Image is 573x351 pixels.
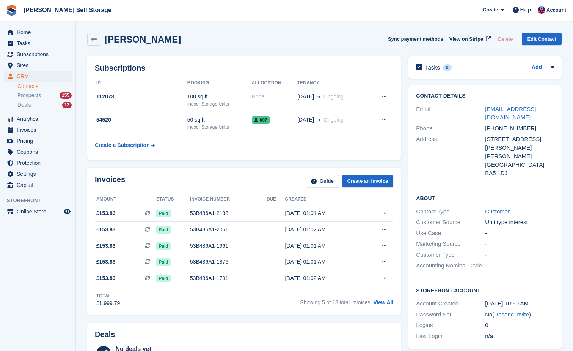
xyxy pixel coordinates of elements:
span: Pricing [17,136,62,146]
a: [EMAIL_ADDRESS][DOMAIN_NAME] [485,106,536,121]
th: Tenancy [297,77,369,89]
span: Storefront [7,197,75,204]
h2: Storefront Account [416,286,554,294]
div: [STREET_ADDRESS][PERSON_NAME] [485,135,554,152]
a: menu [4,114,72,124]
div: Customer Type [416,251,485,259]
span: 007 [252,116,270,124]
div: Phone [416,124,485,133]
span: ( ) [492,311,531,318]
th: Allocation [252,77,297,89]
span: [DATE] [297,116,314,124]
div: 53B486A1-1961 [190,242,267,250]
a: menu [4,71,72,82]
th: Booking [187,77,252,89]
div: [DATE] 01:02 AM [285,274,363,282]
span: Account [546,6,566,14]
span: Help [520,6,531,14]
div: Last Login [416,332,485,341]
div: 12 [62,102,72,108]
div: [PHONE_NUMBER] [485,124,554,133]
a: menu [4,38,72,49]
span: Analytics [17,114,62,124]
th: Status [156,193,190,206]
h2: About [416,194,554,202]
span: Capital [17,180,62,190]
a: Prospects 155 [17,92,72,100]
div: - [485,240,554,248]
div: No [485,310,554,319]
a: View on Stripe [446,33,492,45]
a: Customer [485,208,510,215]
div: [PERSON_NAME] [485,152,554,161]
span: Paid [156,275,170,282]
div: 100 sq ft [187,93,252,101]
div: [DATE] 10:50 AM [485,299,554,308]
div: 50 sq ft [187,116,252,124]
span: Paid [156,242,170,250]
span: [DATE] [297,93,314,101]
span: View on Stripe [449,35,483,43]
a: Guide [306,175,339,188]
span: Showing 5 of 13 total invoices [300,299,370,305]
div: [DATE] 01:01 AM [285,209,363,217]
th: ID [95,77,187,89]
a: menu [4,206,72,217]
div: [DATE] 01:02 AM [285,226,363,234]
span: Invoices [17,125,62,135]
span: Paid [156,210,170,217]
div: 53B486A1-1876 [190,258,267,266]
span: £153.83 [96,274,116,282]
span: £153.83 [96,258,116,266]
span: Ongoing [323,117,344,123]
div: Indoor Storage Units [187,124,252,131]
th: Due [267,193,285,206]
div: [DATE] 01:01 AM [285,242,363,250]
img: stora-icon-8386f47178a22dfd0bd8f6a31ec36ba5ce8667c1dd55bd0f319d3a0aa187defe.svg [6,5,17,16]
div: 155 [60,92,72,99]
a: Deals 12 [17,101,72,109]
div: [DATE] 01:01 AM [285,258,363,266]
span: Ongoing [323,93,344,100]
span: Paid [156,226,170,234]
div: BA5 1DJ [485,169,554,178]
h2: Tasks [425,64,440,71]
img: Tracy Bailey [538,6,545,14]
div: 54520 [95,116,187,124]
span: Settings [17,169,62,179]
div: Unit type interest [485,218,554,227]
a: menu [4,60,72,71]
div: Total [96,292,120,299]
div: 0 [443,64,452,71]
th: Amount [95,193,156,206]
div: 53B486A1-2051 [190,226,267,234]
th: Invoice number [190,193,267,206]
a: Resend Invite [494,311,529,318]
a: menu [4,180,72,190]
div: - [485,261,554,270]
a: Preview store [63,207,72,216]
div: Indoor Storage Units [187,101,252,108]
a: menu [4,136,72,146]
h2: Deals [95,330,115,339]
span: £153.83 [96,209,116,217]
div: 53B486A1-2138 [190,209,267,217]
span: Subscriptions [17,49,62,60]
a: [PERSON_NAME] Self Storage [20,4,115,16]
a: menu [4,49,72,60]
a: Edit Contact [522,33,562,45]
span: Tasks [17,38,62,49]
a: menu [4,158,72,168]
div: 53B486A1-1791 [190,274,267,282]
div: None [252,93,297,101]
span: Coupons [17,147,62,157]
h2: Contact Details [416,93,554,99]
div: 0 [485,321,554,330]
a: Create a Subscription [95,138,155,152]
h2: Invoices [95,175,125,188]
span: £153.83 [96,226,116,234]
div: n/a [485,332,554,341]
div: Email [416,105,485,122]
span: Protection [17,158,62,168]
a: Add [532,63,542,72]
